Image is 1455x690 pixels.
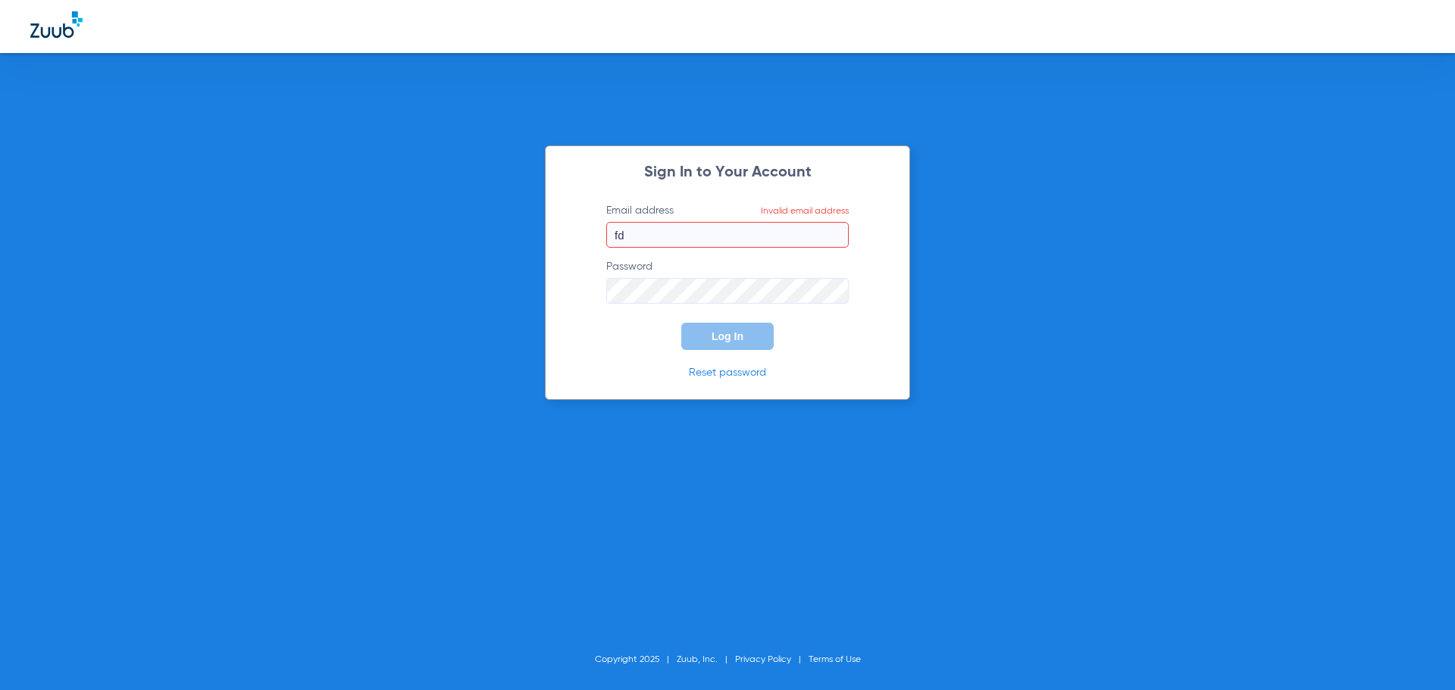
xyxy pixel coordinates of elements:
li: Zuub, Inc. [677,652,735,667]
button: Log In [681,323,774,350]
a: Privacy Policy [735,655,791,664]
img: Zuub Logo [30,11,83,38]
input: Password [606,278,849,304]
span: Invalid email address [761,207,849,216]
label: Password [606,259,849,304]
a: Terms of Use [809,655,861,664]
input: Email addressInvalid email address [606,222,849,248]
label: Email address [606,203,849,248]
h2: Sign In to Your Account [584,165,871,180]
span: Log In [712,330,743,342]
a: Reset password [689,367,766,378]
li: Copyright 2025 [595,652,677,667]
